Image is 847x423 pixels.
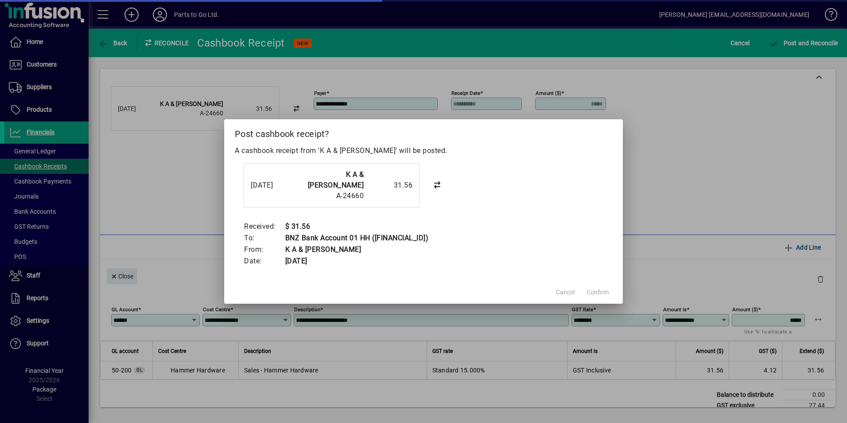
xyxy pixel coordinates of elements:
td: To: [244,232,285,244]
td: [DATE] [285,255,429,267]
td: Received: [244,221,285,232]
td: From: [244,244,285,255]
p: A cashbook receipt from 'K A & [PERSON_NAME]' will be posted. [235,145,612,156]
div: 31.56 [368,180,412,191]
td: BNZ Bank Account 01 HH ([FINANCIAL_ID]) [285,232,429,244]
td: $ 31.56 [285,221,429,232]
td: K A & [PERSON_NAME] [285,244,429,255]
td: Date: [244,255,285,267]
span: A-24660 [336,192,364,200]
h2: Post cashbook receipt? [224,119,623,145]
div: [DATE] [251,180,286,191]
